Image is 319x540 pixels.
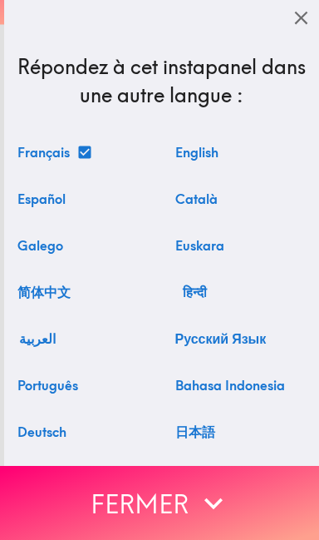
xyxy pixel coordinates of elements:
[11,53,312,109] h4: Répondez à cet instapanel dans une autre langue :
[169,415,222,448] button: このinstapanelに日本語で回答してください。
[11,229,70,262] button: Responda a este instapanel en galego.
[11,369,85,402] button: Responda a este instapanel em português.
[11,182,72,216] button: Responde a este instapanel en español.
[169,229,231,262] button: Erantzun instapanel honi euskaraz.
[169,322,273,355] button: Ответьте на этот instapanel на русском языке.
[11,275,77,309] button: 用简体中文回答这个instapanel。
[11,415,73,448] button: Beantworten Sie dieses instapanel auf Deutsch.
[169,136,225,169] button: Answer this instapanel in English.
[11,136,96,169] button: Répondez à cet instapanel en français.
[169,462,223,495] button: Bu instapanel'i Türkçe olarak yanıtlayın.
[11,322,64,355] button: أجب على هذا instapanel باللغة العربية.
[169,369,292,402] button: Jawab instapanel ini dalam Bahasa Indonesia.
[169,275,222,309] button: इस instapanel को हिंदी में उत्तर दें।
[11,462,64,495] button: 用廣東話回答呢個instapanel。
[169,182,224,216] button: Responeu aquest instapanel en català.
